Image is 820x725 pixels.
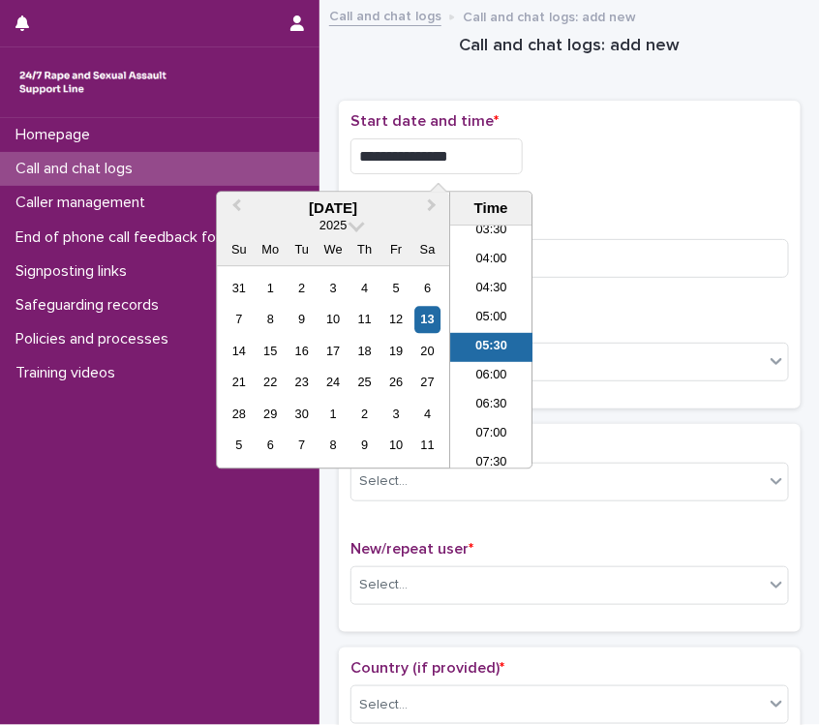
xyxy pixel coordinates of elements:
[414,401,440,427] div: Choose Saturday, October 4th, 2025
[351,237,378,263] div: Th
[226,401,252,427] div: Choose Sunday, September 28th, 2025
[8,330,184,348] p: Policies and processes
[226,433,252,459] div: Choose Sunday, October 5th, 2025
[258,275,284,301] div: Choose Monday, September 1st, 2025
[359,471,408,492] div: Select...
[450,218,532,247] li: 03:30
[319,219,347,233] span: 2025
[450,363,532,392] li: 06:00
[258,237,284,263] div: Mo
[383,401,410,427] div: Choose Friday, October 3rd, 2025
[414,433,440,459] div: Choose Saturday, October 11th, 2025
[455,200,527,218] div: Time
[258,401,284,427] div: Choose Monday, September 29th, 2025
[414,307,440,333] div: Choose Saturday, September 13th, 2025
[351,275,378,301] div: Choose Thursday, September 4th, 2025
[450,276,532,305] li: 04:30
[350,541,473,557] span: New/repeat user
[359,575,408,595] div: Select...
[339,35,801,58] h1: Call and chat logs: add new
[383,370,410,396] div: Choose Friday, September 26th, 2025
[351,401,378,427] div: Choose Thursday, October 2nd, 2025
[289,307,315,333] div: Choose Tuesday, September 9th, 2025
[350,113,499,129] span: Start date and time
[258,307,284,333] div: Choose Monday, September 8th, 2025
[320,338,347,364] div: Choose Wednesday, September 17th, 2025
[463,5,636,26] p: Call and chat logs: add new
[289,275,315,301] div: Choose Tuesday, September 2nd, 2025
[217,200,449,218] div: [DATE]
[414,338,440,364] div: Choose Saturday, September 20th, 2025
[226,307,252,333] div: Choose Sunday, September 7th, 2025
[320,275,347,301] div: Choose Wednesday, September 3rd, 2025
[320,401,347,427] div: Choose Wednesday, October 1st, 2025
[258,338,284,364] div: Choose Monday, September 15th, 2025
[351,370,378,396] div: Choose Thursday, September 25th, 2025
[350,660,504,676] span: Country (if provided)
[289,401,315,427] div: Choose Tuesday, September 30th, 2025
[289,370,315,396] div: Choose Tuesday, September 23rd, 2025
[329,4,441,26] a: Call and chat logs
[359,695,408,715] div: Select...
[8,126,106,144] p: Homepage
[414,275,440,301] div: Choose Saturday, September 6th, 2025
[450,247,532,276] li: 04:00
[351,433,378,459] div: Choose Thursday, October 9th, 2025
[320,307,347,333] div: Choose Wednesday, September 10th, 2025
[258,370,284,396] div: Choose Monday, September 22nd, 2025
[8,228,249,247] p: End of phone call feedback form
[219,195,250,226] button: Previous Month
[8,194,161,212] p: Caller management
[289,433,315,459] div: Choose Tuesday, October 7th, 2025
[289,237,315,263] div: Tu
[226,338,252,364] div: Choose Sunday, September 14th, 2025
[383,338,410,364] div: Choose Friday, September 19th, 2025
[8,364,131,382] p: Training videos
[320,370,347,396] div: Choose Wednesday, September 24th, 2025
[226,237,252,263] div: Su
[450,392,532,421] li: 06:30
[320,433,347,459] div: Choose Wednesday, October 8th, 2025
[226,275,252,301] div: Choose Sunday, August 31st, 2025
[224,273,443,462] div: month 2025-09
[450,450,532,479] li: 07:30
[414,370,440,396] div: Choose Saturday, September 27th, 2025
[383,275,410,301] div: Choose Friday, September 5th, 2025
[351,338,378,364] div: Choose Thursday, September 18th, 2025
[383,237,410,263] div: Fr
[450,421,532,450] li: 07:00
[258,433,284,459] div: Choose Monday, October 6th, 2025
[450,334,532,363] li: 05:30
[8,296,174,315] p: Safeguarding records
[320,237,347,263] div: We
[351,307,378,333] div: Choose Thursday, September 11th, 2025
[8,160,148,178] p: Call and chat logs
[15,63,170,102] img: rhQMoQhaT3yELyF149Cw
[226,370,252,396] div: Choose Sunday, September 21st, 2025
[383,307,410,333] div: Choose Friday, September 12th, 2025
[450,305,532,334] li: 05:00
[8,262,142,281] p: Signposting links
[383,433,410,459] div: Choose Friday, October 10th, 2025
[418,195,449,226] button: Next Month
[414,237,440,263] div: Sa
[289,338,315,364] div: Choose Tuesday, September 16th, 2025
